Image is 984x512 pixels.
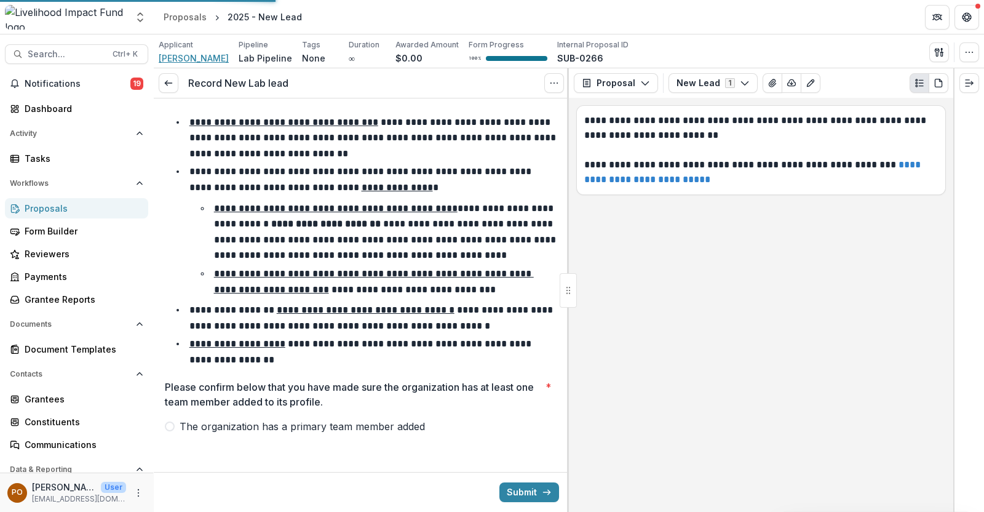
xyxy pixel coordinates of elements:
[5,74,148,94] button: Notifications19
[557,39,629,50] p: Internal Proposal ID
[395,39,459,50] p: Awarded Amount
[5,174,148,193] button: Open Workflows
[910,73,929,93] button: Plaintext view
[302,52,325,65] p: None
[32,494,126,505] p: [EMAIL_ADDRESS][DOMAIN_NAME]
[469,54,481,63] p: 100 %
[801,73,820,93] button: Edit as form
[25,202,138,215] div: Proposals
[12,489,23,497] div: Peige Omondi
[5,98,148,119] a: Dashboard
[5,289,148,310] a: Grantee Reports
[25,247,138,260] div: Reviewers
[5,44,148,64] button: Search...
[469,39,524,50] p: Form Progress
[10,370,131,378] span: Contacts
[5,124,148,143] button: Open Activity
[954,5,979,30] button: Get Help
[164,10,207,23] div: Proposals
[110,47,140,61] div: Ctrl + K
[159,39,193,50] p: Applicant
[131,486,146,500] button: More
[165,380,541,409] p: Please confirm below that you have made sure the organization has at least one team member added ...
[101,482,126,493] p: User
[25,438,138,451] div: Communications
[349,39,379,50] p: Duration
[180,419,425,434] span: The organization has a primary team member added
[25,270,138,283] div: Payments
[5,198,148,218] a: Proposals
[395,52,423,65] p: $0.00
[10,179,131,188] span: Workflows
[10,129,131,138] span: Activity
[5,314,148,334] button: Open Documents
[959,73,979,93] button: Expand right
[25,225,138,238] div: Form Builder
[5,389,148,409] a: Grantees
[5,434,148,455] a: Communications
[544,73,564,93] button: Options
[5,339,148,359] a: Document Templates
[132,5,149,30] button: Open entity switcher
[159,52,229,65] a: [PERSON_NAME]
[25,102,138,115] div: Dashboard
[5,364,148,384] button: Open Contacts
[5,5,127,30] img: Livelihood Impact Fund logo
[130,78,143,90] span: 19
[5,148,148,169] a: Tasks
[5,244,148,264] a: Reviewers
[28,49,105,60] span: Search...
[5,221,148,241] a: Form Builder
[302,39,320,50] p: Tags
[25,393,138,406] div: Grantees
[32,481,96,494] p: [PERSON_NAME]
[188,78,288,89] h3: Record New Lab lead
[5,412,148,432] a: Constituents
[5,460,148,479] button: Open Data & Reporting
[25,343,138,356] div: Document Templates
[10,465,131,474] span: Data & Reporting
[159,8,212,26] a: Proposals
[10,320,131,329] span: Documents
[557,52,603,65] p: SUB-0266
[239,39,268,50] p: Pipeline
[5,266,148,287] a: Payments
[25,79,130,89] span: Notifications
[159,8,307,26] nav: breadcrumb
[574,73,658,93] button: Proposal
[925,5,950,30] button: Partners
[763,73,782,93] button: View Attached Files
[25,415,138,428] div: Constituents
[929,73,948,93] button: PDF view
[349,52,355,65] p: ∞
[25,152,138,165] div: Tasks
[499,482,559,502] button: Submit
[228,10,302,23] div: 2025 - New Lead
[25,293,138,306] div: Grantee Reports
[239,52,292,65] p: Lab Pipeline
[669,73,758,93] button: New Lead1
